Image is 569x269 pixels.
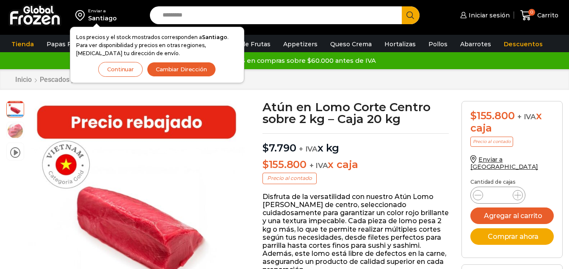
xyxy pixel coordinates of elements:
[467,11,510,20] span: Iniciar sesión
[88,14,117,22] div: Santiago
[7,100,24,117] span: atun corte centro
[147,62,216,77] button: Cambiar Dirección
[262,158,307,171] bdi: 155.800
[202,34,227,40] strong: Santiago
[262,142,296,154] bdi: 7.790
[262,133,449,154] p: x kg
[98,62,143,77] button: Continuar
[262,101,449,125] h1: Atún en Lomo Corte Centro sobre 2 kg – Caja 20 kg
[262,159,449,171] p: x caja
[470,109,477,122] span: $
[456,36,495,52] a: Abarrotes
[39,76,105,84] a: Pescados y Mariscos
[470,156,538,171] a: Enviar a [GEOGRAPHIC_DATA]
[518,6,561,25] a: 0 Carrito
[470,179,554,185] p: Cantidad de cajas
[262,142,269,154] span: $
[309,161,328,170] span: + IVA
[470,109,514,122] bdi: 155.800
[42,36,89,52] a: Papas Fritas
[76,33,238,58] p: Los precios y el stock mostrados corresponden a . Para ver disponibilidad y precios en otras regi...
[15,76,32,84] a: Inicio
[7,122,24,139] span: atun-lomo-corte
[528,9,535,16] span: 0
[470,137,513,147] p: Precio al contado
[262,173,317,184] p: Precio al contado
[380,36,420,52] a: Hortalizas
[458,7,510,24] a: Iniciar sesión
[7,36,38,52] a: Tienda
[75,8,88,22] img: address-field-icon.svg
[470,207,554,224] button: Agregar al carrito
[262,158,269,171] span: $
[15,76,127,84] nav: Breadcrumb
[279,36,322,52] a: Appetizers
[490,189,506,201] input: Product quantity
[218,36,275,52] a: Pulpa de Frutas
[402,6,420,24] button: Search button
[535,11,558,20] span: Carrito
[470,110,554,134] div: x caja
[88,8,117,14] div: Enviar a
[500,36,547,52] a: Descuentos
[470,228,554,245] button: Comprar ahora
[299,145,318,153] span: + IVA
[517,112,536,121] span: + IVA
[424,36,452,52] a: Pollos
[326,36,376,52] a: Queso Crema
